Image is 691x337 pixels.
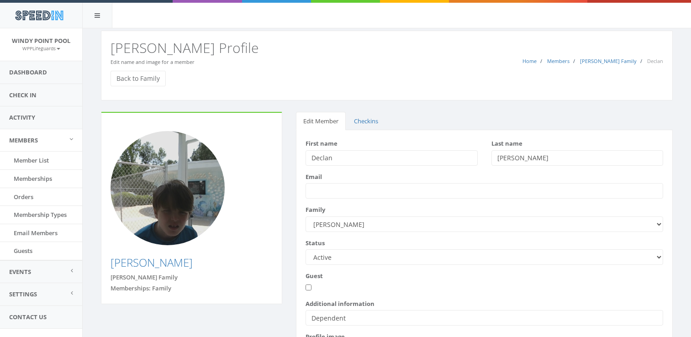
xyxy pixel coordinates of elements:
[522,58,537,64] a: Home
[9,268,31,276] span: Events
[22,44,60,52] a: WPPLifeguards
[9,290,37,298] span: Settings
[647,58,663,64] span: Declan
[12,37,70,45] span: Windy Point Pool
[491,139,522,148] label: Last name
[306,139,338,148] label: First name
[111,58,195,65] small: Edit name and image for a member
[14,229,58,237] span: Email Members
[306,205,325,214] label: Family
[111,40,663,55] h2: [PERSON_NAME] Profile
[306,300,375,308] label: Additional information
[9,313,47,321] span: Contact Us
[306,173,322,181] label: Email
[9,136,38,144] span: Members
[11,7,68,24] img: speedin_logo.png
[306,272,323,280] label: Guest
[111,131,225,245] img: Photo
[547,58,570,64] a: Members
[111,284,273,293] div: Memberships: Family
[111,71,166,86] a: Back to Family
[580,58,637,64] a: [PERSON_NAME] Family
[347,112,385,131] a: Checkins
[111,255,193,270] a: [PERSON_NAME]
[22,45,60,52] small: WPPLifeguards
[306,239,325,247] label: Status
[111,273,273,282] div: [PERSON_NAME] Family
[296,112,346,131] a: Edit Member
